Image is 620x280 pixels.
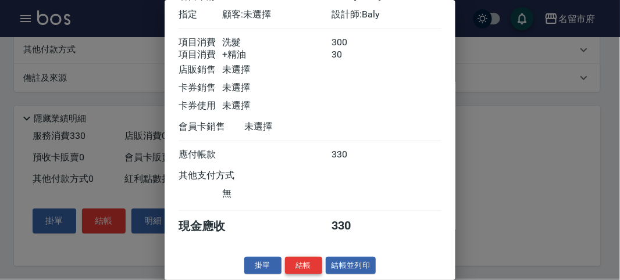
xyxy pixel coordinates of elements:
[179,64,222,76] div: 店販銷售
[179,121,244,133] div: 會員卡銷售
[222,100,332,112] div: 未選擇
[179,170,266,182] div: 其他支付方式
[179,100,222,112] div: 卡券使用
[332,218,376,234] div: 330
[222,188,332,200] div: 無
[222,64,332,76] div: 未選擇
[222,9,332,21] div: 顧客: 未選擇
[222,37,332,49] div: 洗髮
[332,49,376,61] div: 30
[332,37,376,49] div: 300
[285,257,322,275] button: 結帳
[179,82,222,94] div: 卡券銷售
[179,218,244,234] div: 現金應收
[179,9,222,21] div: 指定
[326,257,376,275] button: 結帳並列印
[179,149,222,161] div: 應付帳款
[244,121,354,133] div: 未選擇
[244,257,282,275] button: 掛單
[179,37,222,49] div: 項目消費
[222,82,332,94] div: 未選擇
[222,49,332,61] div: +精油
[332,149,376,161] div: 330
[332,9,441,21] div: 設計師: Baly
[179,49,222,61] div: 項目消費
